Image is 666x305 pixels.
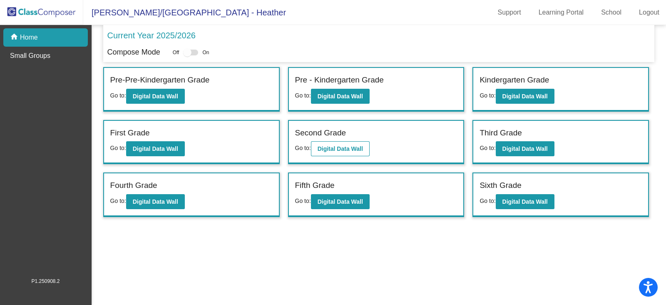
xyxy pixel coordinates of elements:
[295,92,311,99] span: Go to:
[133,198,178,205] b: Digital Data Wall
[126,89,185,104] button: Digital Data Wall
[295,145,311,151] span: Go to:
[10,51,50,61] p: Small Groups
[173,49,179,56] span: Off
[502,145,548,152] b: Digital Data Wall
[491,6,528,19] a: Support
[110,145,126,151] span: Go to:
[311,89,370,104] button: Digital Data Wall
[20,32,38,42] p: Home
[311,194,370,209] button: Digital Data Wall
[311,141,370,156] button: Digital Data Wall
[318,198,363,205] b: Digital Data Wall
[126,194,185,209] button: Digital Data Wall
[10,32,20,42] mat-icon: home
[318,93,363,100] b: Digital Data Wall
[295,180,335,192] label: Fifth Grade
[107,29,196,42] p: Current Year 2025/2026
[480,74,549,86] label: Kindergarten Grade
[110,197,126,204] span: Go to:
[496,194,554,209] button: Digital Data Wall
[83,6,286,19] span: [PERSON_NAME]/[GEOGRAPHIC_DATA] - Heather
[110,74,210,86] label: Pre-Pre-Kindergarten Grade
[110,180,157,192] label: Fourth Grade
[632,6,666,19] a: Logout
[110,127,150,139] label: First Grade
[496,89,554,104] button: Digital Data Wall
[295,74,384,86] label: Pre - Kindergarten Grade
[480,145,495,151] span: Go to:
[295,127,346,139] label: Second Grade
[295,197,311,204] span: Go to:
[480,197,495,204] span: Go to:
[202,49,209,56] span: On
[110,92,126,99] span: Go to:
[480,127,522,139] label: Third Grade
[480,180,521,192] label: Sixth Grade
[480,92,495,99] span: Go to:
[126,141,185,156] button: Digital Data Wall
[594,6,628,19] a: School
[318,145,363,152] b: Digital Data Wall
[133,145,178,152] b: Digital Data Wall
[133,93,178,100] b: Digital Data Wall
[502,198,548,205] b: Digital Data Wall
[107,47,160,58] p: Compose Mode
[496,141,554,156] button: Digital Data Wall
[532,6,591,19] a: Learning Portal
[502,93,548,100] b: Digital Data Wall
